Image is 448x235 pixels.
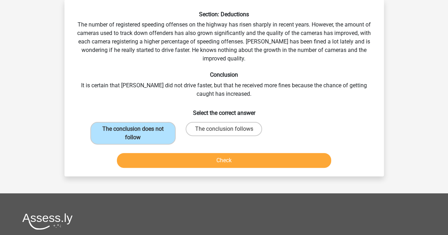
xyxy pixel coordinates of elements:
[76,71,373,78] h6: Conclusion
[67,11,381,171] div: The number of registered speeding offenses on the highway has risen sharply in recent years. Howe...
[76,11,373,18] h6: Section: Deductions
[186,122,262,136] label: The conclusion follows
[76,104,373,116] h6: Select the correct answer
[22,213,73,230] img: Assessly logo
[117,153,331,168] button: Check
[90,122,176,145] label: The conclusion does not follow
